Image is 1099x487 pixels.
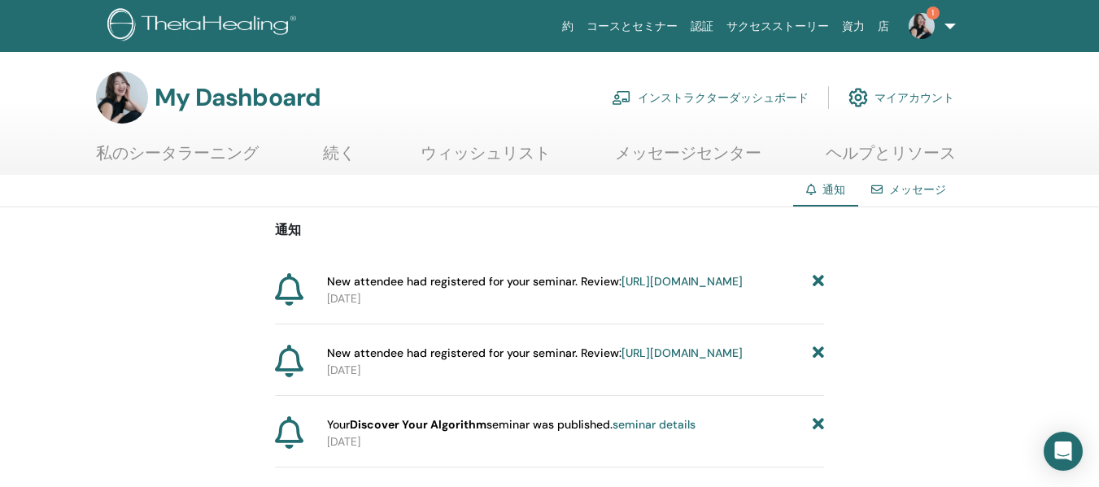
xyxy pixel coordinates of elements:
[580,11,684,41] a: コースとセミナー
[327,362,824,379] p: [DATE]
[107,8,302,45] img: logo.png
[621,274,743,289] a: [URL][DOMAIN_NAME]
[848,84,868,111] img: cog.svg
[275,220,825,240] p: 通知
[327,290,824,307] p: [DATE]
[909,13,935,39] img: default.jpg
[621,346,743,360] a: [URL][DOMAIN_NAME]
[848,80,954,115] a: マイアカウント
[684,11,720,41] a: 認証
[327,433,824,450] p: [DATE]
[96,143,259,175] a: 私のシータラーニング
[615,143,761,175] a: メッセージセンター
[612,80,809,115] a: インストラクターダッシュボード
[350,417,486,432] strong: Discover Your Algorithm
[871,11,896,41] a: 店
[927,7,940,20] span: 1
[96,72,148,124] img: default.jpg
[556,11,580,41] a: 約
[826,143,956,175] a: ヘルプとリソース
[835,11,871,41] a: 資力
[720,11,835,41] a: サクセスストーリー
[889,182,946,197] a: メッセージ
[822,182,845,197] span: 通知
[323,143,355,175] a: 続く
[155,83,321,112] h3: My Dashboard
[327,345,743,362] span: New attendee had registered for your seminar. Review:
[612,90,631,105] img: chalkboard-teacher.svg
[613,417,696,432] a: seminar details
[1044,432,1083,471] div: Open Intercom Messenger
[327,273,743,290] span: New attendee had registered for your seminar. Review:
[327,416,696,433] span: Your seminar was published.
[421,143,551,175] a: ウィッシュリスト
